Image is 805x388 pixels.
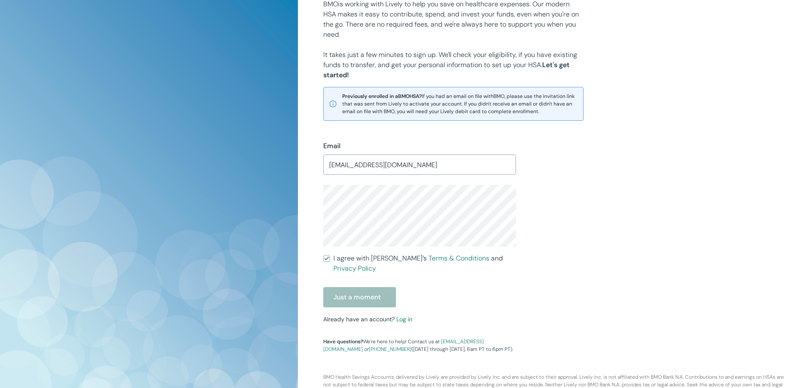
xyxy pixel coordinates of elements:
[369,346,412,353] a: [PHONE_NUMBER]
[333,264,376,273] a: Privacy Policy
[323,141,341,151] label: Email
[342,92,578,115] span: If you had an email on file with BMO , please use the invitation link that was sent from Lively t...
[342,93,422,100] strong: Previously enrolled in a BMO HSA?
[333,253,516,274] span: I agree with [PERSON_NAME]’s and
[428,254,489,263] a: Terms & Conditions
[323,338,516,353] p: We're here to help! Contact us at or ([DATE] through [DATE], 6am PT to 6pm PT).
[396,315,412,323] a: Log in
[323,50,584,80] p: It takes just a few minutes to sign up. We'll check your eligibility, if you have existing funds ...
[323,315,412,323] small: Already have an account?
[323,338,363,345] strong: Have questions?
